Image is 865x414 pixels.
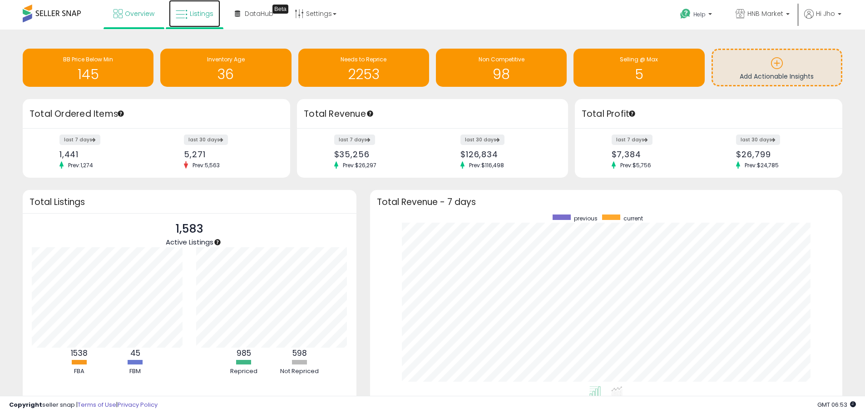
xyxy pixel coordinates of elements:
b: 45 [130,348,140,359]
a: Inventory Age 36 [160,49,291,87]
strong: Copyright [9,400,42,409]
p: 1,583 [166,220,213,238]
a: Hi Jho [804,9,841,30]
i: Get Help [680,8,691,20]
div: Tooltip anchor [366,110,374,118]
label: last 30 days [460,135,504,145]
span: Prev: $5,756 [616,161,656,169]
div: Repriced [217,367,271,376]
div: $35,256 [334,150,426,159]
div: $7,384 [612,150,702,159]
div: Tooltip anchor [628,110,636,118]
h1: 36 [165,67,287,82]
h3: Total Listings [30,199,350,205]
b: 598 [292,348,307,359]
div: FBM [108,367,163,376]
a: Help [673,1,721,30]
div: seller snap | | [9,401,158,409]
span: Hi Jho [816,9,835,18]
h1: 2253 [303,67,425,82]
b: 985 [237,348,251,359]
span: DataHub [245,9,273,18]
h3: Total Revenue - 7 days [377,199,835,205]
h3: Total Revenue [304,108,561,120]
b: 1538 [71,348,88,359]
a: Terms of Use [78,400,116,409]
span: Prev: $24,785 [740,161,783,169]
label: last 7 days [59,135,100,145]
a: Needs to Reprice 2253 [298,49,429,87]
label: last 7 days [612,135,652,145]
span: Selling @ Max [620,55,658,63]
h3: Total Ordered Items [30,108,283,120]
h1: 145 [27,67,149,82]
label: last 30 days [184,135,228,145]
label: last 7 days [334,135,375,145]
span: Non Competitive [479,55,524,63]
a: Selling @ Max 5 [573,49,704,87]
a: Add Actionable Insights [713,50,841,85]
h1: 5 [578,67,700,82]
span: Overview [125,9,154,18]
span: Prev: $116,498 [465,161,509,169]
a: BB Price Below Min 145 [23,49,153,87]
a: Privacy Policy [118,400,158,409]
div: Tooltip anchor [272,5,288,14]
div: FBA [52,367,107,376]
span: previous [574,214,598,222]
label: last 30 days [736,135,780,145]
span: 2025-10-10 06:53 GMT [817,400,856,409]
div: 1,441 [59,150,150,159]
span: BB Price Below Min [63,55,113,63]
span: Add Actionable Insights [740,72,814,81]
h1: 98 [440,67,562,82]
span: Help [693,10,706,18]
span: Inventory Age [207,55,245,63]
div: Tooltip anchor [213,238,222,246]
div: Tooltip anchor [117,110,125,118]
div: $126,834 [460,150,552,159]
h3: Total Profit [582,108,835,120]
span: HNB Market [747,9,783,18]
div: Not Repriced [272,367,327,376]
span: current [623,214,643,222]
span: Needs to Reprice [341,55,386,63]
span: Active Listings [166,237,213,247]
span: Listings [190,9,213,18]
span: Prev: 1,274 [64,161,98,169]
span: Prev: $26,297 [338,161,381,169]
div: 5,271 [184,150,274,159]
a: Non Competitive 98 [436,49,567,87]
div: $26,799 [736,150,826,159]
span: Prev: 5,563 [188,161,224,169]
